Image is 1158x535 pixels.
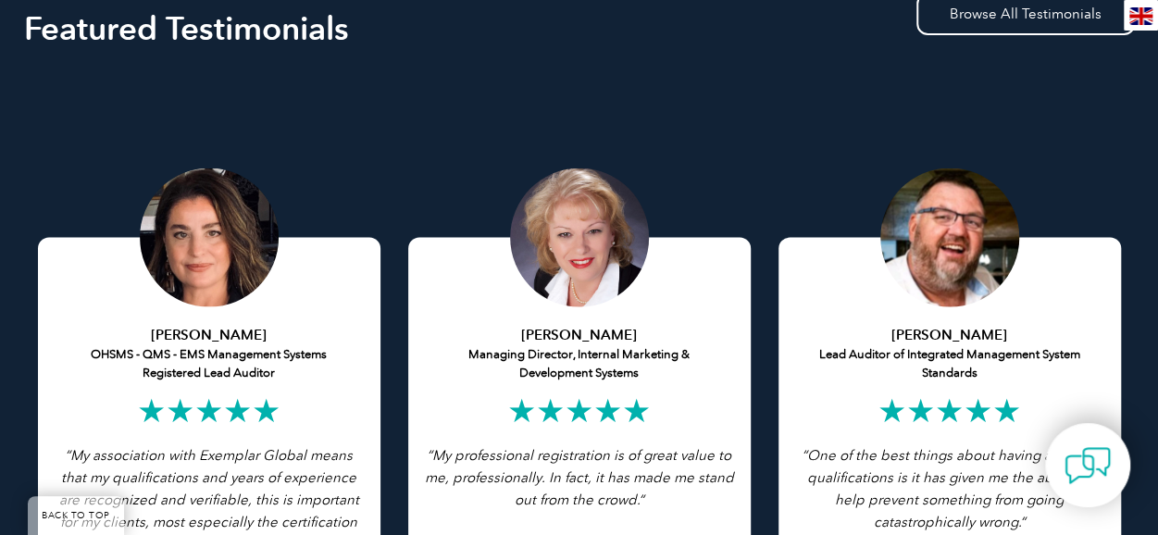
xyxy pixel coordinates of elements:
[802,447,1098,530] em: “
[891,327,1007,343] strong: [PERSON_NAME]
[52,326,367,382] h5: OHSMS - QMS - EMS Management Systems Registered Lead Auditor
[427,447,432,464] em: “
[802,447,1098,530] i: ”
[52,396,367,426] h2: ★★★★★
[521,327,637,343] strong: [PERSON_NAME]
[422,396,737,426] h2: ★★★★★
[1018,514,1021,530] span: .
[24,14,1135,44] h2: Featured Testimonials
[28,496,124,535] a: BACK TO TOP
[1065,442,1111,489] img: contact-chat.png
[422,326,737,382] h5: Managing Director, Internal Marketing & Development Systems
[807,447,1098,530] span: One of the best things about having auditing qualifications is it has given me the ability to hel...
[792,326,1107,382] h5: Lead Auditor of Integrated Management System Standards
[792,396,1107,426] h2: ★★★★★
[425,447,734,508] i: My professional registration is of great value to me, professionally. In fact, it has made me sta...
[1129,7,1152,25] img: en
[151,327,267,343] strong: [PERSON_NAME]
